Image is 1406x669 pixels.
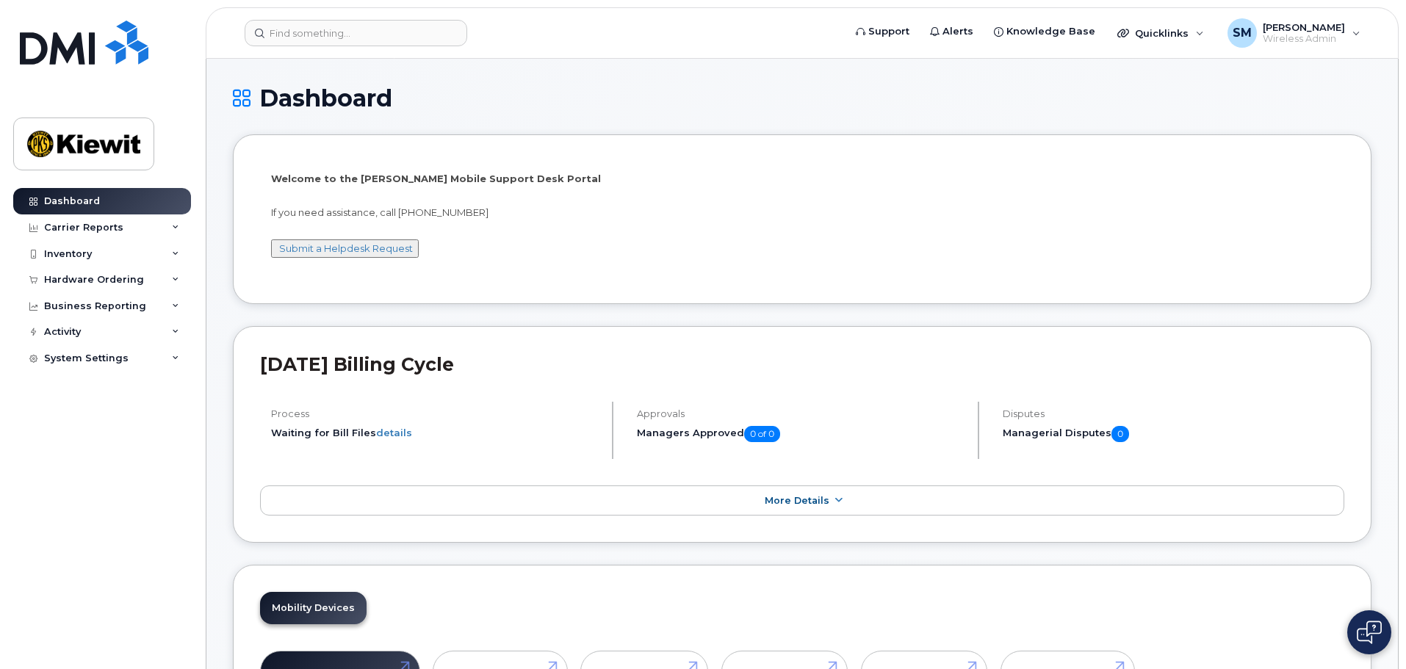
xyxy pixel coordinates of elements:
[271,206,1333,220] p: If you need assistance, call [PHONE_NUMBER]
[1003,426,1344,442] h5: Managerial Disputes
[271,239,419,258] button: Submit a Helpdesk Request
[765,495,829,506] span: More Details
[260,592,367,624] a: Mobility Devices
[637,426,965,442] h5: Managers Approved
[271,172,1333,186] p: Welcome to the [PERSON_NAME] Mobile Support Desk Portal
[271,426,599,440] li: Waiting for Bill Files
[271,408,599,419] h4: Process
[260,353,1344,375] h2: [DATE] Billing Cycle
[744,426,780,442] span: 0 of 0
[637,408,965,419] h4: Approvals
[376,427,412,438] a: details
[233,85,1371,111] h1: Dashboard
[1357,621,1382,644] img: Open chat
[1111,426,1129,442] span: 0
[1003,408,1344,419] h4: Disputes
[279,242,413,254] a: Submit a Helpdesk Request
